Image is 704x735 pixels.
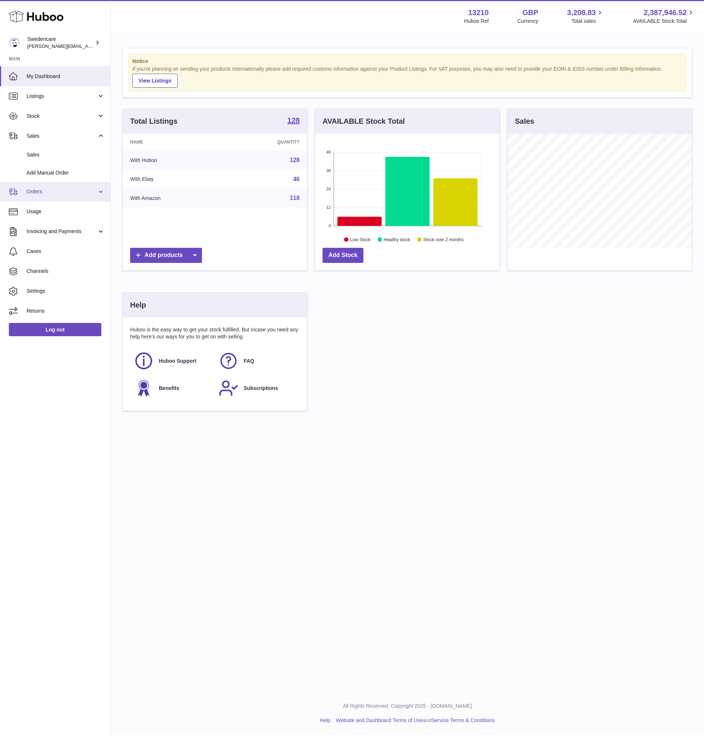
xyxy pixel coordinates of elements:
[244,358,254,365] span: FAQ
[336,717,423,723] a: Website and Dashboard Terms of Use
[130,248,202,263] a: Add products
[326,150,331,154] text: 48
[244,385,278,392] span: Subscriptions
[132,66,682,88] div: If you're planning on sending your products internationally please add required customs informati...
[27,133,97,140] span: Sales
[27,93,97,100] span: Listings
[464,18,489,25] div: Huboo Ref
[27,307,105,314] span: Returns
[123,189,224,208] td: With Amazon
[123,151,224,170] td: With Huboo
[27,73,105,80] span: My Dashboard
[326,187,331,191] text: 24
[27,43,187,49] span: [PERSON_NAME][EMAIL_ADDRESS][PERSON_NAME][DOMAIN_NAME]
[27,228,97,235] span: Invoicing and Payments
[116,703,698,710] p: All Rights Reserved. Copyright 2025 - [DOMAIN_NAME]
[159,358,196,365] span: Huboo Support
[27,151,105,158] span: Sales
[323,116,405,126] h3: AVAILABLE Stock Total
[224,134,307,151] th: Quantity
[328,224,331,228] text: 0
[384,237,411,242] text: Healthy stock
[515,116,534,126] h3: Sales
[633,18,695,25] span: AVAILABLE Stock Total
[27,188,97,195] span: Orders
[27,169,105,176] span: Add Manual Order
[219,378,296,398] a: Subscriptions
[130,116,178,126] h3: Total Listings
[134,351,211,371] a: Huboo Support
[287,117,300,124] strong: 128
[326,205,331,210] text: 12
[27,208,105,215] span: Usage
[290,157,300,163] a: 128
[132,74,178,88] a: View Listings
[219,351,296,371] a: FAQ
[567,8,596,18] span: 3,208.83
[517,18,539,25] div: Currency
[287,117,300,126] a: 128
[134,378,211,398] a: Benefits
[423,237,463,242] text: Stock over 2 months
[9,37,20,48] img: daniel.corbridge@swedencare.co.uk
[27,113,97,120] span: Stock
[27,288,105,295] span: Settings
[567,8,604,25] a: 3,208.83 Total sales
[123,170,224,189] td: With Ebay
[27,248,105,255] span: Cases
[350,237,371,242] text: Low Stock
[633,8,695,25] a: 2,387,946.52 AVAILABLE Stock Total
[571,18,604,25] span: Total sales
[293,176,300,182] a: 46
[132,58,682,65] strong: Notice
[468,8,489,18] strong: 13210
[432,717,495,723] a: Service Terms & Conditions
[9,323,101,336] a: Log out
[130,326,300,340] p: Huboo is the easy way to get your stock fulfilled. But incase you need any help here's our ways f...
[333,717,495,724] li: and
[27,36,94,50] div: Swedencare
[123,134,224,151] th: Name
[522,8,538,18] strong: GBP
[27,268,105,275] span: Channels
[159,385,179,392] span: Benefits
[130,300,146,310] h3: Help
[320,717,331,723] a: Help
[326,168,331,173] text: 36
[323,248,363,263] a: Add Stock
[644,8,687,18] span: 2,387,946.52
[290,195,300,201] a: 118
